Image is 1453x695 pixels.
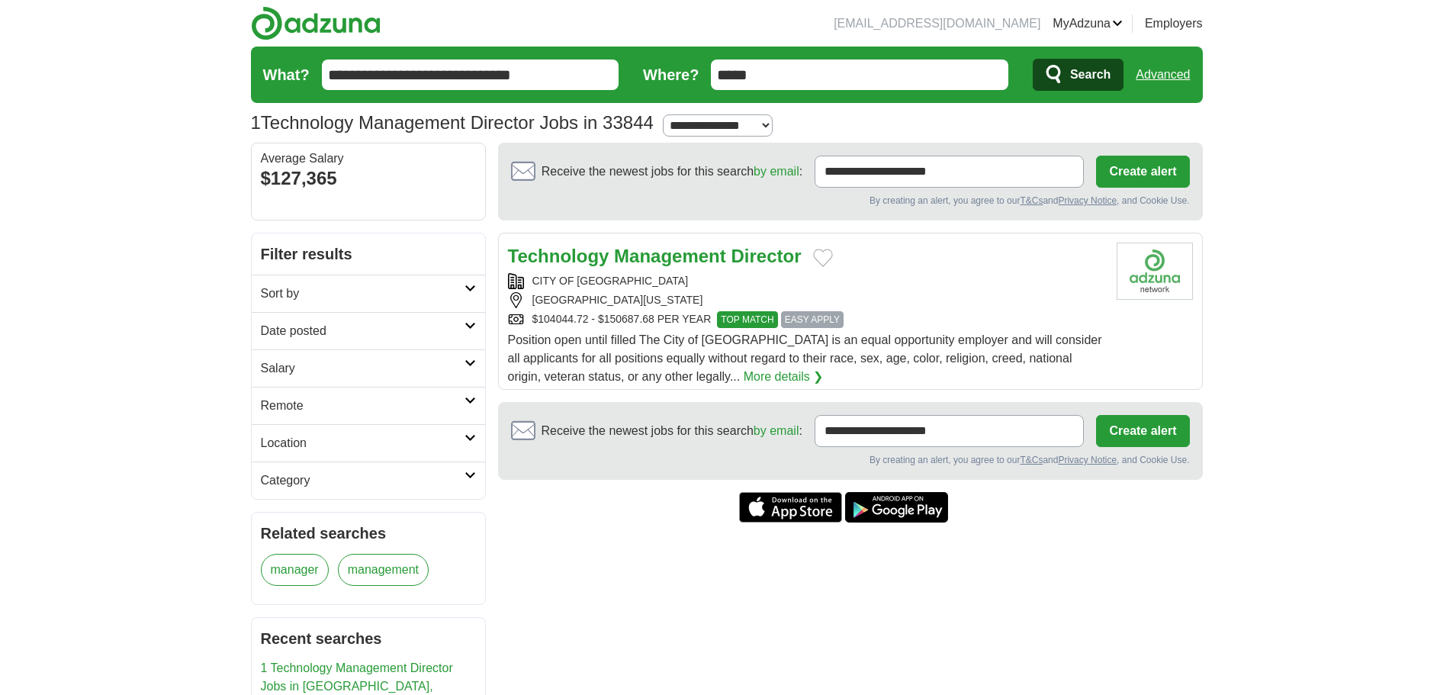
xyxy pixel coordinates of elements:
button: Search [1033,59,1124,91]
a: Get the iPhone app [739,492,842,523]
span: Receive the newest jobs for this search : [542,162,802,181]
div: $104044.72 - $150687.68 PER YEAR [508,311,1104,328]
button: Create alert [1096,415,1189,447]
strong: Director [731,246,801,266]
span: 1 [251,109,261,137]
a: T&Cs [1020,195,1043,206]
img: Company logo [1117,243,1193,300]
div: Average Salary [261,153,476,165]
div: CITY OF [GEOGRAPHIC_DATA] [508,273,1104,289]
h2: Sort by [261,285,465,303]
strong: Management [614,246,726,266]
a: MyAdzuna [1053,14,1123,33]
a: Remote [252,387,485,424]
li: [EMAIL_ADDRESS][DOMAIN_NAME] [834,14,1040,33]
img: Adzuna logo [251,6,381,40]
a: by email [754,424,799,437]
label: What? [263,63,310,86]
h2: Salary [261,359,465,378]
h2: Remote [261,397,465,415]
h2: Recent searches [261,627,476,650]
button: Create alert [1096,156,1189,188]
span: Receive the newest jobs for this search : [542,422,802,440]
a: More details ❯ [744,368,824,386]
a: Category [252,462,485,499]
span: Search [1070,60,1111,90]
a: manager [261,554,329,586]
button: Add to favorite jobs [813,249,833,267]
span: EASY APPLY [781,311,844,328]
label: Where? [643,63,699,86]
h2: Filter results [252,233,485,275]
h2: Location [261,434,465,452]
a: management [338,554,429,586]
h2: Category [261,471,465,490]
a: Date posted [252,312,485,349]
a: Technology Management Director [508,246,802,266]
a: Sort by [252,275,485,312]
a: by email [754,165,799,178]
a: Salary [252,349,485,387]
div: $127,365 [261,165,476,192]
a: Get the Android app [845,492,948,523]
a: T&Cs [1020,455,1043,465]
a: Employers [1145,14,1203,33]
div: By creating an alert, you agree to our and , and Cookie Use. [511,194,1190,208]
a: Advanced [1136,60,1190,90]
h2: Date posted [261,322,465,340]
a: Location [252,424,485,462]
a: Privacy Notice [1058,455,1117,465]
span: Position open until filled The City of [GEOGRAPHIC_DATA] is an equal opportunity employer and wil... [508,333,1102,383]
h2: Related searches [261,522,476,545]
strong: Technology [508,246,609,266]
div: By creating an alert, you agree to our and , and Cookie Use. [511,453,1190,467]
div: [GEOGRAPHIC_DATA][US_STATE] [508,292,1104,308]
a: Privacy Notice [1058,195,1117,206]
span: TOP MATCH [717,311,777,328]
h1: Technology Management Director Jobs in 33844 [251,112,654,133]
